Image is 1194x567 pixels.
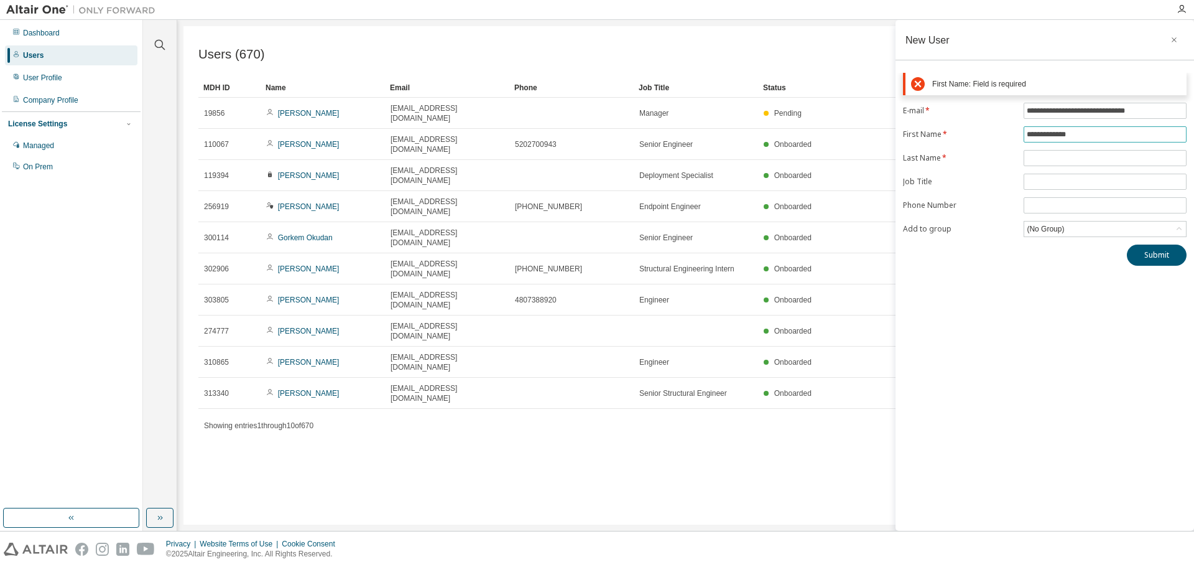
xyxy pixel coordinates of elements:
[774,327,812,335] span: Onboarded
[774,109,802,118] span: Pending
[391,103,504,123] span: [EMAIL_ADDRESS][DOMAIN_NAME]
[391,134,504,154] span: [EMAIL_ADDRESS][DOMAIN_NAME]
[515,295,557,305] span: 4807388920
[166,549,343,560] p: © 2025 Altair Engineering, Inc. All Rights Reserved.
[278,171,340,180] a: [PERSON_NAME]
[204,171,229,180] span: 119394
[391,352,504,372] span: [EMAIL_ADDRESS][DOMAIN_NAME]
[204,295,229,305] span: 303805
[282,539,342,549] div: Cookie Consent
[903,106,1016,116] label: E-mail
[23,95,78,105] div: Company Profile
[137,543,155,556] img: youtube.svg
[1127,245,1187,266] button: Submit
[204,139,229,149] span: 110067
[774,140,812,149] span: Onboarded
[204,421,313,430] span: Showing entries 1 through 10 of 670
[204,108,224,118] span: 19856
[639,388,727,398] span: Senior Structural Engineer
[903,153,1016,163] label: Last Name
[23,50,44,60] div: Users
[166,539,200,549] div: Privacy
[278,327,340,335] a: [PERSON_NAME]
[204,202,229,212] span: 256919
[204,264,229,274] span: 302906
[6,4,162,16] img: Altair One
[515,139,557,149] span: 5202700943
[390,78,504,98] div: Email
[391,259,504,279] span: [EMAIL_ADDRESS][DOMAIN_NAME]
[774,265,812,273] span: Onboarded
[391,321,504,341] span: [EMAIL_ADDRESS][DOMAIN_NAME]
[278,265,340,273] a: [PERSON_NAME]
[391,166,504,185] span: [EMAIL_ADDRESS][DOMAIN_NAME]
[391,228,504,248] span: [EMAIL_ADDRESS][DOMAIN_NAME]
[278,358,340,367] a: [PERSON_NAME]
[278,140,340,149] a: [PERSON_NAME]
[639,78,753,98] div: Job Title
[903,129,1016,139] label: First Name
[204,233,229,243] span: 300114
[774,389,812,398] span: Onboarded
[515,264,582,274] span: [PHONE_NUMBER]
[23,162,53,172] div: On Prem
[278,389,340,398] a: [PERSON_NAME]
[278,233,333,242] a: Gorkem Okudan
[1025,222,1066,236] div: (No Group)
[266,78,380,98] div: Name
[774,358,812,367] span: Onboarded
[96,543,109,556] img: instagram.svg
[639,295,669,305] span: Engineer
[774,233,812,242] span: Onboarded
[391,197,504,217] span: [EMAIL_ADDRESS][DOMAIN_NAME]
[515,202,582,212] span: [PHONE_NUMBER]
[514,78,629,98] div: Phone
[204,326,229,336] span: 274777
[639,139,693,149] span: Senior Engineer
[905,35,950,45] div: New User
[203,78,256,98] div: MDH ID
[639,357,669,367] span: Engineer
[4,543,68,556] img: altair_logo.svg
[198,47,265,62] span: Users (670)
[639,202,701,212] span: Endpoint Engineer
[639,171,713,180] span: Deployment Specialist
[639,233,693,243] span: Senior Engineer
[639,108,669,118] span: Manager
[903,177,1016,187] label: Job Title
[278,109,340,118] a: [PERSON_NAME]
[903,200,1016,210] label: Phone Number
[75,543,88,556] img: facebook.svg
[932,80,1181,89] div: First Name: Field is required
[8,119,67,129] div: License Settings
[1024,222,1186,237] div: (No Group)
[774,202,812,211] span: Onboarded
[278,202,340,211] a: [PERSON_NAME]
[391,290,504,310] span: [EMAIL_ADDRESS][DOMAIN_NAME]
[903,224,1016,234] label: Add to group
[200,539,282,549] div: Website Terms of Use
[639,264,734,274] span: Structural Engineering Intern
[23,28,60,38] div: Dashboard
[23,141,54,151] div: Managed
[774,171,812,180] span: Onboarded
[116,543,129,556] img: linkedin.svg
[763,78,1108,98] div: Status
[23,73,62,83] div: User Profile
[391,383,504,403] span: [EMAIL_ADDRESS][DOMAIN_NAME]
[774,296,812,304] span: Onboarded
[204,357,229,367] span: 310865
[278,296,340,304] a: [PERSON_NAME]
[204,388,229,398] span: 313340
